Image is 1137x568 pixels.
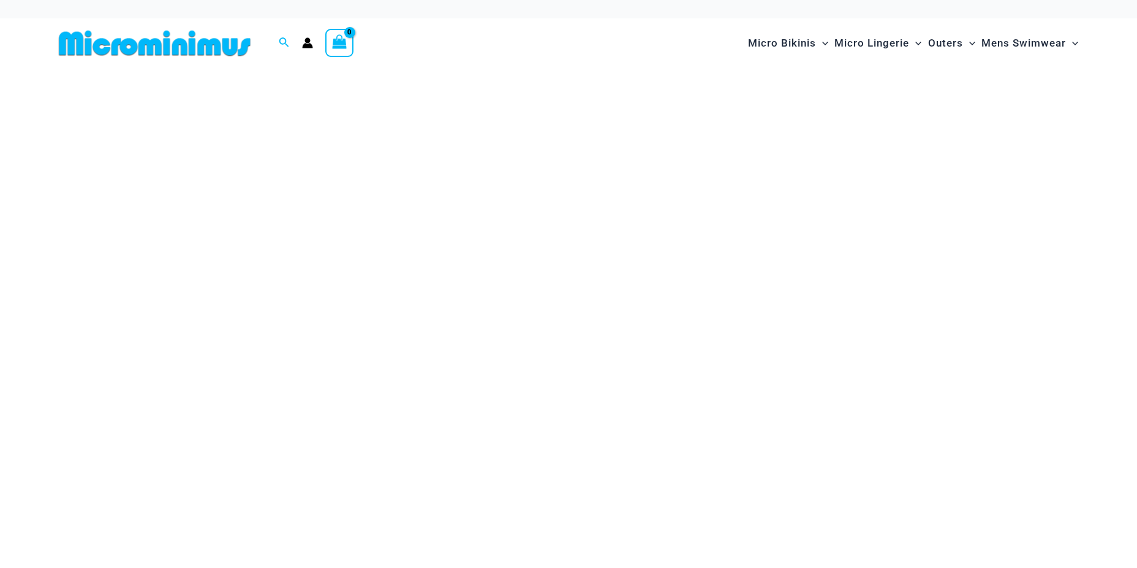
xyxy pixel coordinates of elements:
[928,28,963,59] span: Outers
[279,36,290,51] a: Search icon link
[963,28,975,59] span: Menu Toggle
[834,28,909,59] span: Micro Lingerie
[816,28,828,59] span: Menu Toggle
[743,23,1083,64] nav: Site Navigation
[1066,28,1078,59] span: Menu Toggle
[831,25,924,62] a: Micro LingerieMenu ToggleMenu Toggle
[325,29,353,57] a: View Shopping Cart, empty
[748,28,816,59] span: Micro Bikinis
[978,25,1081,62] a: Mens SwimwearMenu ToggleMenu Toggle
[302,37,313,48] a: Account icon link
[54,29,255,57] img: MM SHOP LOGO FLAT
[925,25,978,62] a: OutersMenu ToggleMenu Toggle
[909,28,921,59] span: Menu Toggle
[981,28,1066,59] span: Mens Swimwear
[745,25,831,62] a: Micro BikinisMenu ToggleMenu Toggle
